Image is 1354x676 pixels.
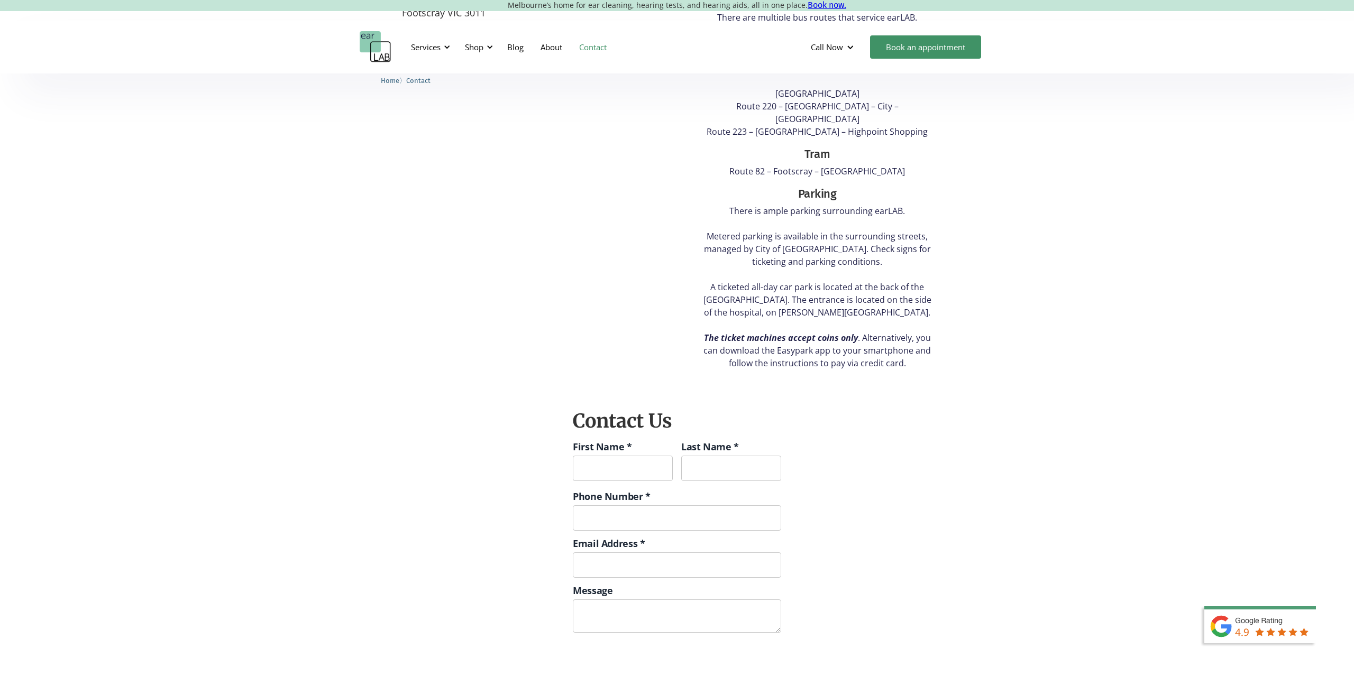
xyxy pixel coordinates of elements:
a: About [532,32,571,62]
div: Parking [699,186,935,202]
div: Call Now [811,42,843,52]
div: Shop [459,31,496,63]
div: Services [411,42,441,52]
a: Home [381,75,399,85]
a: Contact [571,32,615,62]
a: Contact [406,75,431,85]
span: Contact [406,77,431,85]
p: There is ample parking surrounding earLAB. ‍ Metered parking is available in the surrounding stre... [699,205,935,369]
div: Shop [465,42,483,52]
a: home [360,31,391,63]
li: 〉 [381,75,406,86]
label: Phone Number * [573,489,781,504]
label: Message [573,583,781,598]
div: Call Now [802,31,865,63]
span: Home [381,77,399,85]
label: Last Name * [681,439,781,454]
p: Route 82 – Footscray – [GEOGRAPHIC_DATA] [699,165,935,178]
a: Blog [499,32,532,62]
div: Services [405,31,453,63]
label: Email Address * [573,536,781,551]
div: Tram [699,146,935,163]
a: Book an appointment [870,35,981,59]
label: First Name * [573,439,673,454]
em: The ticket machines accept coins only [704,332,858,344]
h2: Contact Us [573,409,781,434]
